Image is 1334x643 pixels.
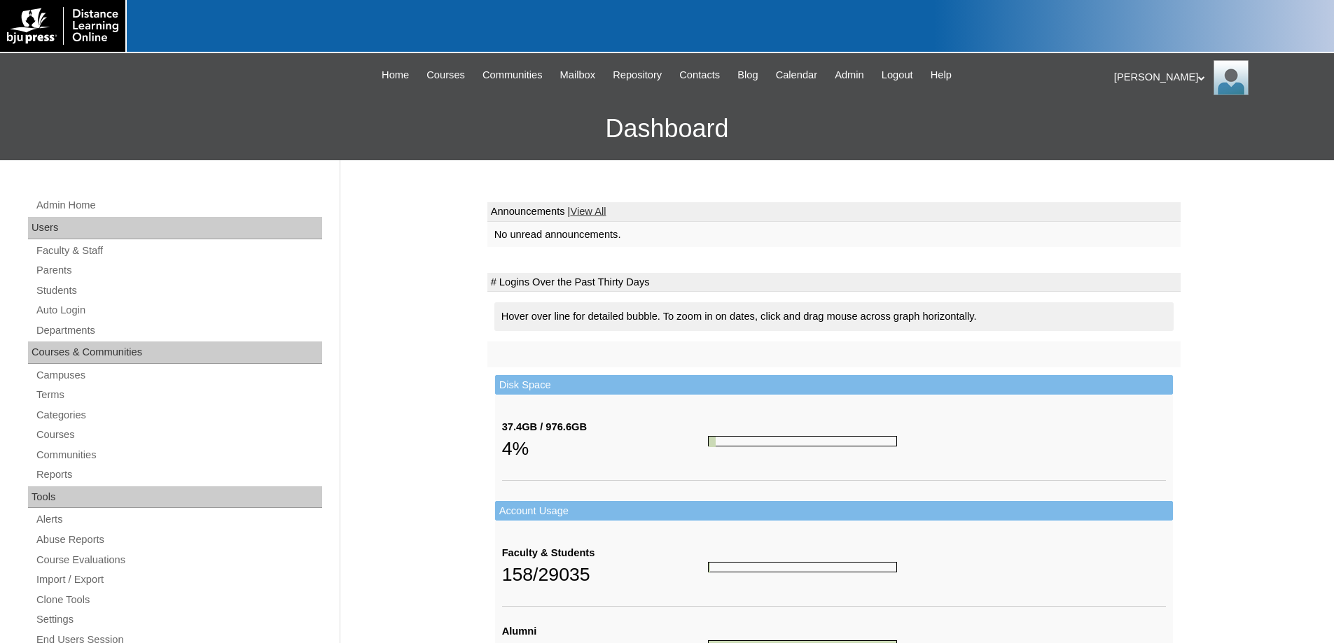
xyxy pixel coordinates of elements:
div: 4% [502,434,708,462]
div: Faculty & Students [502,546,708,560]
a: Import / Export [35,571,322,588]
span: Help [931,67,952,83]
a: Reports [35,466,322,483]
a: Admin Home [35,197,322,214]
span: Repository [613,67,662,83]
div: 158/29035 [502,560,708,588]
span: Home [382,67,409,83]
a: Auto Login [35,302,322,319]
div: Courses & Communities [28,341,322,364]
h3: Dashboard [7,97,1327,160]
a: Contacts [672,67,727,83]
a: Admin [828,67,871,83]
div: Tools [28,486,322,509]
a: Logout [875,67,920,83]
div: [PERSON_NAME] [1114,60,1320,95]
span: Courses [426,67,465,83]
span: Communities [482,67,543,83]
div: Hover over line for detailed bubble. To zoom in on dates, click and drag mouse across graph horiz... [494,302,1174,331]
a: Course Evaluations [35,551,322,569]
a: Campuses [35,367,322,384]
a: Courses [35,426,322,444]
a: Abuse Reports [35,531,322,549]
a: Departments [35,322,322,339]
span: Mailbox [560,67,596,83]
a: Settings [35,611,322,628]
a: View All [570,206,606,217]
td: Account Usage [495,501,1173,521]
span: Blog [737,67,758,83]
a: Terms [35,386,322,404]
span: Calendar [776,67,817,83]
span: Contacts [679,67,720,83]
a: Blog [730,67,765,83]
div: Users [28,217,322,239]
a: Categories [35,407,322,424]
div: 37.4GB / 976.6GB [502,420,708,434]
a: Calendar [769,67,824,83]
td: Announcements | [487,202,1181,222]
span: Logout [882,67,913,83]
td: No unread announcements. [487,222,1181,248]
a: Faculty & Staff [35,242,322,260]
a: Communities [475,67,550,83]
a: Help [924,67,959,83]
img: Pam Miller / Distance Learning Online Staff [1214,60,1249,95]
a: Mailbox [553,67,603,83]
td: # Logins Over the Past Thirty Days [487,273,1181,292]
a: Alerts [35,511,322,528]
a: Repository [606,67,669,83]
a: Communities [35,446,322,464]
a: Courses [419,67,472,83]
span: Admin [835,67,864,83]
div: Alumni [502,624,708,639]
a: Parents [35,262,322,279]
td: Disk Space [495,375,1173,395]
a: Clone Tools [35,591,322,609]
a: Students [35,282,322,299]
a: Home [375,67,416,83]
img: logo-white.png [7,7,118,45]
